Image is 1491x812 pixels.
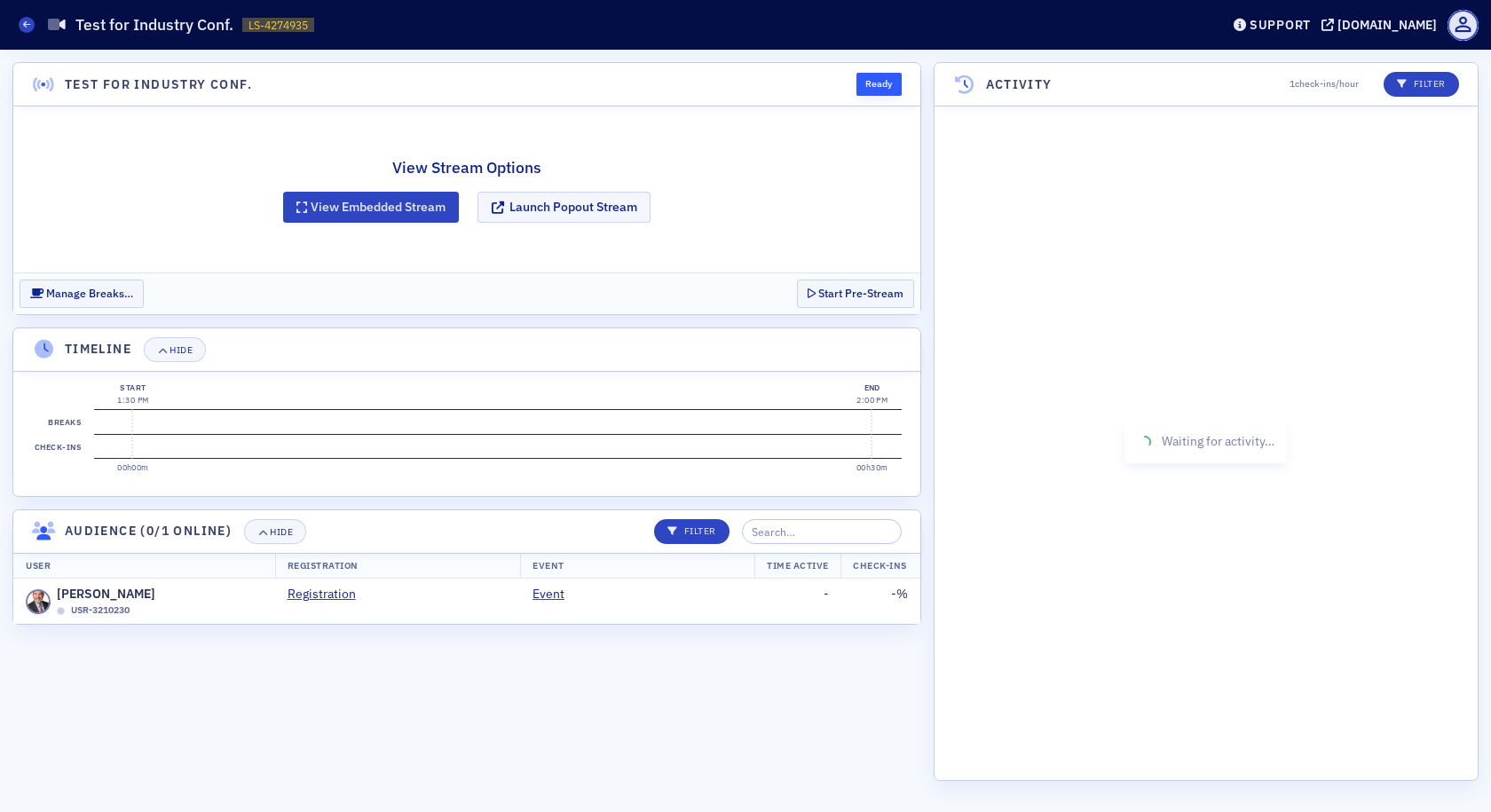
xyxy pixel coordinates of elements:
[244,519,306,544] button: Hide
[57,585,155,603] span: [PERSON_NAME]
[270,527,293,537] div: Hide
[667,524,716,539] p: Filter
[477,192,651,223] button: Launch Popout Stream
[840,553,919,579] th: Check-Ins
[520,553,754,579] th: Event
[75,14,233,35] h1: Test for Industry Conf.
[754,553,841,579] th: Time Active
[117,382,148,394] div: Start
[45,410,85,435] label: Breaks
[283,156,651,179] h2: View Stream Options
[170,345,193,355] div: Hide
[1448,10,1479,41] span: Profile
[31,435,84,460] label: Check-ins
[856,395,887,405] time: 2:00 PM
[1321,19,1443,31] button: [DOMAIN_NAME]
[986,75,1053,94] h4: Activity
[841,579,920,624] td: - %
[20,280,144,307] button: Manage Breaks…
[856,73,902,96] div: Ready
[65,75,252,94] h4: Test for Industry Conf.
[71,603,130,618] span: USR-3210230
[1337,17,1437,33] div: [DOMAIN_NAME]
[1397,77,1446,91] p: Filter
[856,462,888,472] time: 00h30m
[57,607,65,615] div: Offline
[1250,17,1311,33] div: Support
[117,462,149,472] time: 00h00m
[742,519,902,544] input: Search…
[754,579,841,624] td: -
[275,553,520,579] th: Registration
[1290,77,1359,91] span: 1 check-ins/hour
[288,585,369,603] a: Registration
[65,340,131,359] h4: Timeline
[283,192,459,223] button: View Embedded Stream
[248,18,308,33] span: LS-4274935
[654,519,730,544] button: Filter
[13,553,275,579] th: User
[65,522,232,540] h4: Audience (0/1 online)
[797,280,914,307] button: Start Pre-Stream
[1384,72,1459,97] button: Filter
[532,585,578,603] a: Event
[144,337,206,362] button: Hide
[856,382,887,394] div: End
[117,395,148,405] time: 1:30 PM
